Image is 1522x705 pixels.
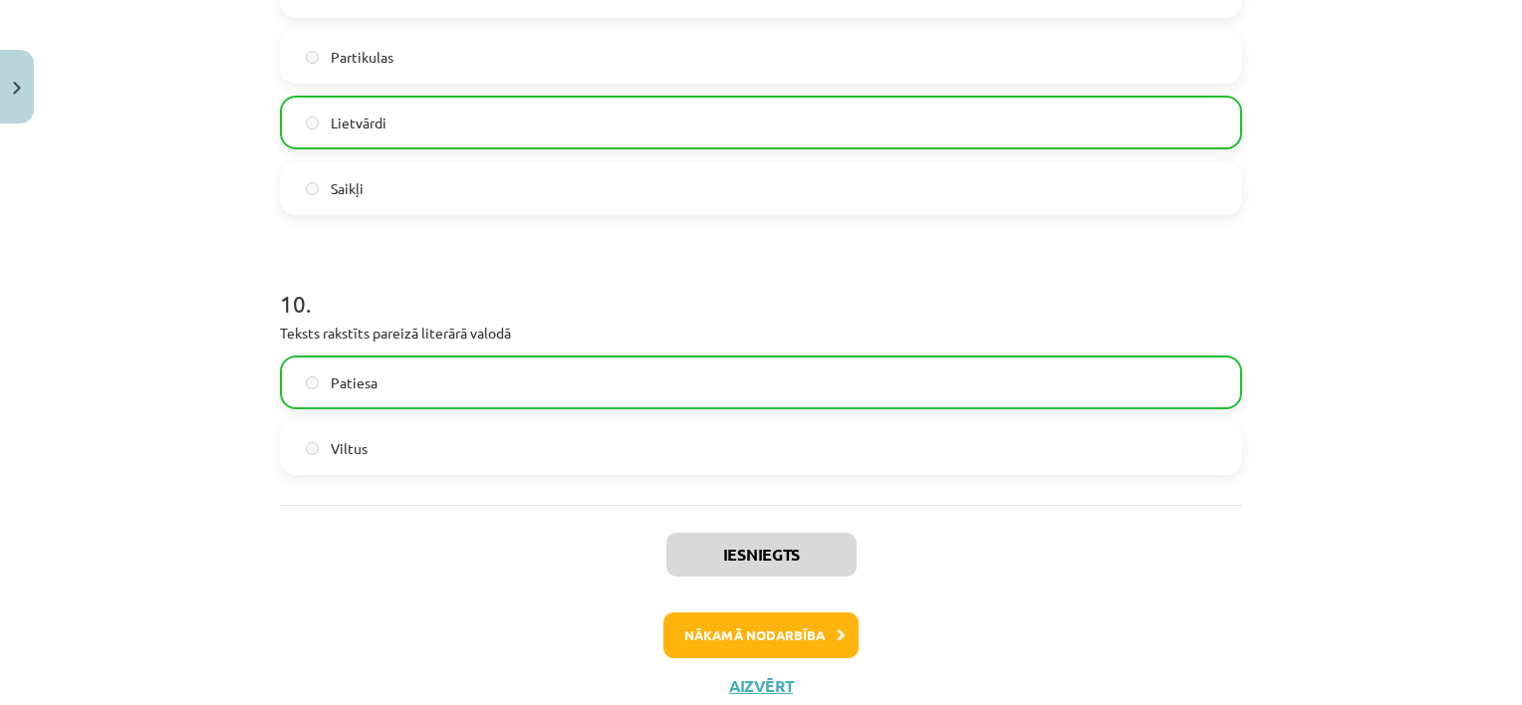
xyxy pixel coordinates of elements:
[13,82,21,95] img: icon-close-lesson-0947bae3869378f0d4975bcd49f059093ad1ed9edebbc8119c70593378902aed.svg
[306,182,319,195] input: Saikļi
[331,47,393,68] span: Partikulas
[663,612,859,658] button: Nākamā nodarbība
[666,533,857,577] button: Iesniegts
[306,442,319,455] input: Viltus
[280,323,1242,344] p: Teksts rakstīts pareizā literārā valodā
[306,376,319,389] input: Patiesa
[280,255,1242,317] h1: 10 .
[306,117,319,129] input: Lietvārdi
[331,372,378,393] span: Patiesa
[331,178,364,199] span: Saikļi
[331,113,386,133] span: Lietvārdi
[331,438,368,459] span: Viltus
[306,51,319,64] input: Partikulas
[723,676,799,696] button: Aizvērt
